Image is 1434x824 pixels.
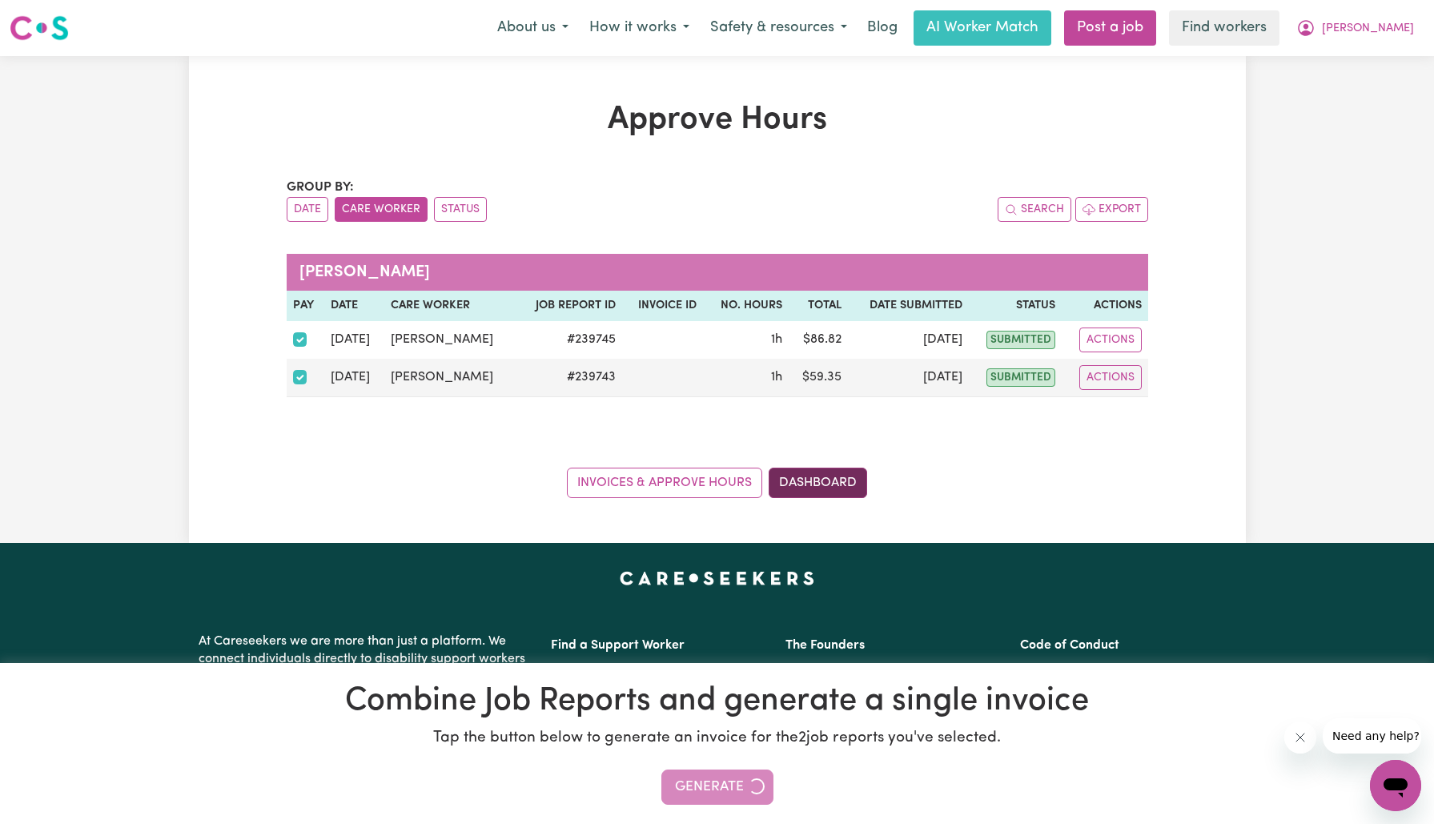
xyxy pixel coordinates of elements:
span: [PERSON_NAME] [1322,20,1414,38]
button: Actions [1079,328,1142,352]
a: AI Worker Match [914,10,1051,46]
th: Date Submitted [848,291,969,321]
button: sort invoices by paid status [434,197,487,222]
a: Careseekers home page [620,572,814,585]
th: Date [324,291,384,321]
a: The Founders [785,639,865,652]
a: Careseekers logo [10,10,69,46]
h1: Approve Hours [287,101,1148,139]
td: [PERSON_NAME] [384,359,516,397]
td: [DATE] [848,359,969,397]
caption: [PERSON_NAME] [287,254,1148,291]
button: About us [487,11,579,45]
h1: Combine Job Reports and generate a single invoice [19,682,1415,721]
iframe: Message from company [1323,718,1421,754]
p: At Careseekers we are more than just a platform. We connect individuals directly to disability su... [199,626,532,782]
span: submitted [986,331,1055,349]
p: Tap the button below to generate an invoice for the 2 job reports you've selected. [19,727,1415,750]
th: Total [789,291,848,321]
td: $ 86.82 [789,321,848,359]
iframe: Close message [1284,722,1316,754]
a: Dashboard [769,468,867,498]
td: $ 59.35 [789,359,848,397]
button: Safety & resources [700,11,858,45]
td: [PERSON_NAME] [384,321,516,359]
th: Pay [287,291,325,321]
span: Group by: [287,181,354,194]
th: Care worker [384,291,516,321]
th: Actions [1062,291,1147,321]
button: Search [998,197,1071,222]
th: Job Report ID [516,291,622,321]
th: Invoice ID [622,291,704,321]
th: Status [969,291,1062,321]
button: Export [1075,197,1148,222]
a: Blog [858,10,907,46]
img: Careseekers logo [10,14,69,42]
span: 1 hour [771,371,782,384]
button: Actions [1079,365,1142,390]
a: Find a Support Worker [551,639,685,652]
button: How it works [579,11,700,45]
button: sort invoices by date [287,197,328,222]
th: No. Hours [703,291,788,321]
button: My Account [1286,11,1424,45]
a: Find workers [1169,10,1279,46]
a: Code of Conduct [1020,639,1119,652]
span: submitted [986,368,1055,387]
td: [DATE] [848,321,969,359]
td: # 239745 [516,321,622,359]
a: Post a job [1064,10,1156,46]
button: sort invoices by care worker [335,197,428,222]
a: Invoices & Approve Hours [567,468,762,498]
span: 1 hour [771,333,782,346]
iframe: Button to launch messaging window [1370,760,1421,811]
td: [DATE] [324,321,384,359]
td: [DATE] [324,359,384,397]
td: # 239743 [516,359,622,397]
